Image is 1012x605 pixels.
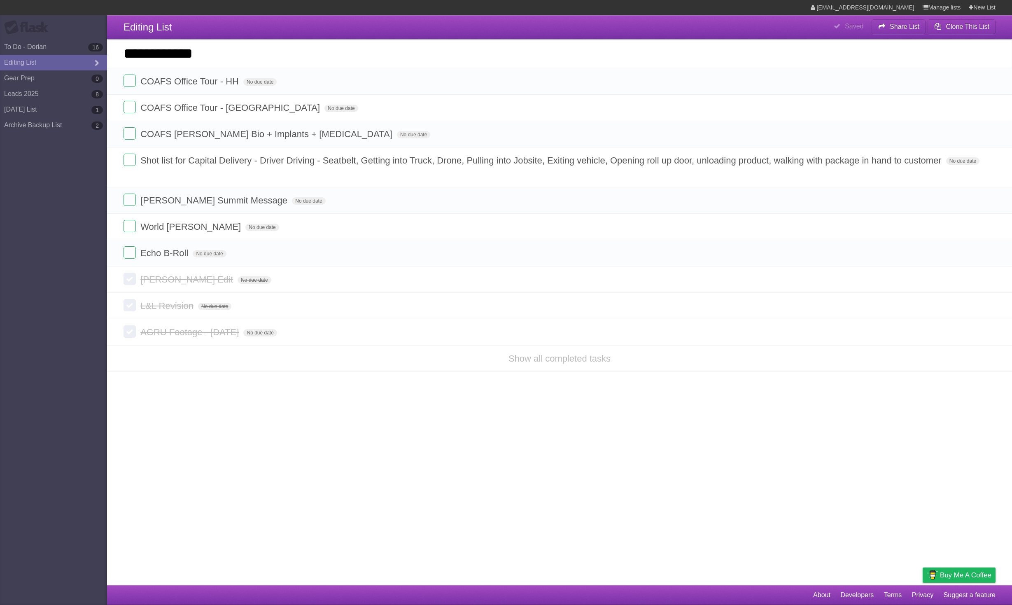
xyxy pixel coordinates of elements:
div: Flask [4,20,54,35]
button: Clone This List [928,19,996,34]
span: No due date [243,78,277,86]
span: No due date [243,329,277,336]
span: No due date [245,224,279,231]
b: Clone This List [946,23,989,30]
span: No due date [292,197,325,205]
b: 0 [91,75,103,83]
label: Done [124,101,136,113]
span: Editing List [124,21,172,33]
span: L&L Revision [140,301,196,311]
span: Buy me a coffee [940,568,991,582]
b: 8 [91,90,103,98]
span: No due date [198,303,231,310]
button: Share List [872,19,926,34]
a: Buy me a coffee [923,568,996,583]
label: Done [124,220,136,232]
b: Share List [890,23,919,30]
label: Done [124,154,136,166]
span: [PERSON_NAME] Summit Message [140,195,289,206]
b: 16 [88,43,103,51]
a: Show all completed tasks [508,353,611,364]
span: [PERSON_NAME] Edit [140,274,235,285]
span: World [PERSON_NAME] [140,222,243,232]
a: Developers [840,587,874,603]
span: COAFS Office Tour - HH [140,76,241,86]
b: 2 [91,121,103,130]
b: 1 [91,106,103,114]
label: Done [124,325,136,338]
label: Done [124,273,136,285]
label: Done [124,127,136,140]
span: AGRU Footage - [DATE] [140,327,241,337]
img: Buy me a coffee [927,568,938,582]
span: No due date [397,131,430,138]
a: Privacy [912,587,933,603]
span: No due date [946,157,979,165]
a: About [813,587,830,603]
span: COAFS Office Tour - [GEOGRAPHIC_DATA] [140,103,322,113]
span: Shot list for Capital Delivery - Driver Driving - Seatbelt, Getting into Truck, Drone, Pulling in... [140,155,944,166]
span: No due date [238,276,271,284]
label: Done [124,194,136,206]
span: Echo B-Roll [140,248,190,258]
label: Done [124,75,136,87]
label: Done [124,299,136,311]
span: No due date [193,250,226,257]
span: COAFS [PERSON_NAME] Bio + Implants + [MEDICAL_DATA] [140,129,394,139]
a: Suggest a feature [944,587,996,603]
label: Done [124,246,136,259]
a: Terms [884,587,902,603]
b: Saved [845,23,863,30]
span: No due date [324,105,358,112]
